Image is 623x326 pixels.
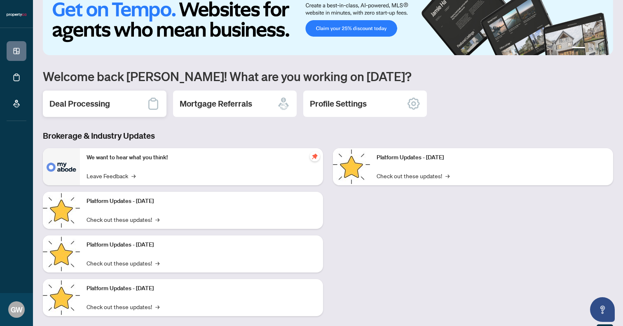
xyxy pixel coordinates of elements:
[43,130,613,142] h3: Brokerage & Industry Updates
[155,302,159,311] span: →
[87,258,159,268] a: Check out these updates!→
[87,240,316,249] p: Platform Updates - [DATE]
[87,284,316,293] p: Platform Updates - [DATE]
[87,153,316,162] p: We want to hear what you think!
[87,215,159,224] a: Check out these updates!→
[43,148,80,185] img: We want to hear what you think!
[43,192,80,229] img: Platform Updates - September 16, 2025
[155,215,159,224] span: →
[87,171,136,180] a: Leave Feedback→
[87,302,159,311] a: Check out these updates!→
[131,171,136,180] span: →
[43,279,80,316] img: Platform Updates - July 8, 2025
[595,47,598,50] button: 3
[588,47,592,50] button: 2
[43,68,613,84] h1: Welcome back [PERSON_NAME]! What are you working on [DATE]?
[333,148,370,185] img: Platform Updates - June 23, 2025
[180,98,252,109] h2: Mortgage Referrals
[43,235,80,272] img: Platform Updates - July 21, 2025
[445,171,450,180] span: →
[377,153,607,162] p: Platform Updates - [DATE]
[310,151,320,161] span: pushpin
[87,197,316,206] p: Platform Updates - [DATE]
[310,98,367,109] h2: Profile Settings
[49,98,110,109] h2: Deal Processing
[377,171,450,180] a: Check out these updates!→
[155,258,159,268] span: →
[7,12,26,17] img: logo
[11,304,23,315] span: GW
[602,47,605,50] button: 4
[590,297,615,322] button: Open asap
[572,47,585,50] button: 1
